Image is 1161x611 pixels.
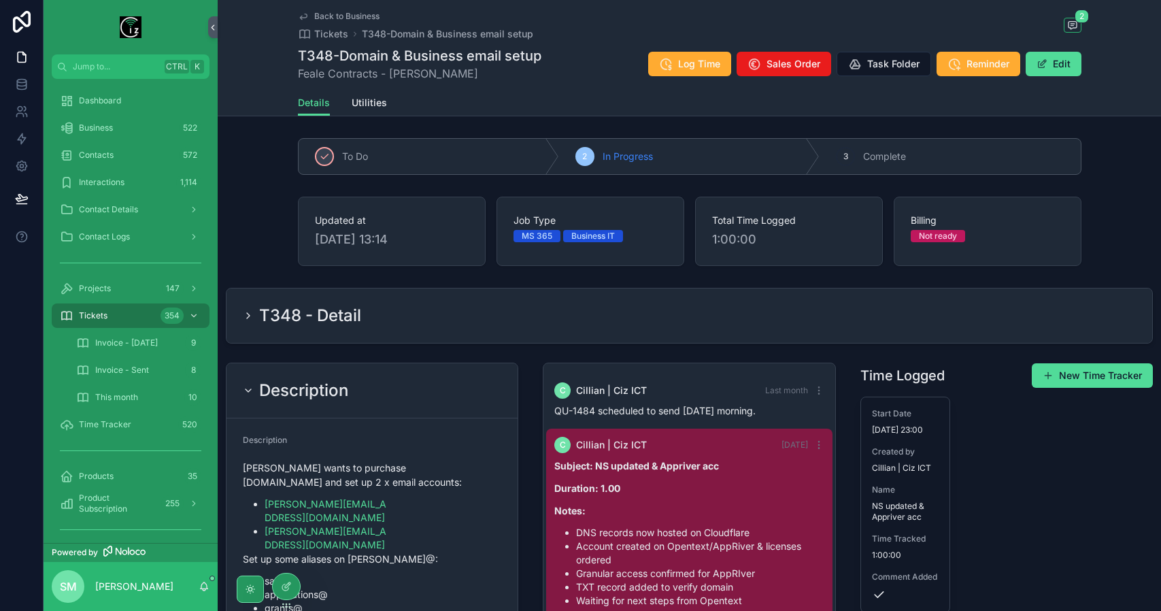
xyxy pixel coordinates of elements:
button: Sales Order [737,52,831,76]
a: Projects147 [52,276,209,301]
span: Product Subscription [79,493,156,514]
span: Invoice - [DATE] [95,337,158,348]
a: Invoice - Sent8 [68,358,209,382]
span: Contact Logs [79,231,130,242]
strong: Notes: [554,505,586,516]
span: [DATE] 13:14 [315,230,469,249]
span: Total Time Logged [712,214,866,227]
a: Time Tracker520 [52,412,209,437]
div: 147 [162,280,184,297]
a: Back to Business [298,11,380,22]
a: Contact Logs [52,225,209,249]
h1: Time Logged [860,366,945,385]
span: Cillian | Ciz ICT [576,384,647,397]
span: QU-1484 scheduled to send [DATE] morning. [554,405,756,416]
li: applications@ [265,588,501,601]
span: Feale Contracts - [PERSON_NAME] [298,65,541,82]
span: Sales Order [767,57,820,71]
div: 354 [161,308,184,324]
span: Time Tracked [872,533,939,544]
span: K [192,61,203,72]
div: 9 [185,335,201,351]
span: Task Folder [867,57,920,71]
span: Back to Business [314,11,380,22]
button: Edit [1026,52,1081,76]
span: NS updated & Appriver acc [872,501,939,523]
span: Cillian | Ciz ICT [872,463,931,474]
span: Start Date [872,408,939,419]
div: 10 [184,389,201,406]
p: [PERSON_NAME] wants to purchase [DOMAIN_NAME] and set up 2 x email accounts: [243,461,501,489]
span: Ctrl [165,60,189,73]
span: 2 [1075,10,1089,23]
li: Account created on Opentext/AppRiver & licenses ordered [576,540,824,567]
span: 3 [843,151,848,162]
span: Business [79,122,113,133]
a: T348-Domain & Business email setup [362,27,533,41]
span: C [560,385,566,396]
button: 2 [1064,18,1081,35]
span: Created by [872,446,939,457]
span: In Progress [603,150,653,163]
span: Last month [765,385,808,395]
a: Powered by [44,543,218,562]
strong: Subject: NS updated & Appriver acc [554,460,719,472]
div: 8 [185,362,201,378]
a: Tickets354 [52,303,209,328]
span: Tickets [79,310,107,321]
span: Projects [79,283,111,294]
a: Product Subscription255 [52,491,209,516]
li: DNS records now hosted on Cloudflare [576,526,824,540]
span: Description [243,435,287,445]
span: Updated at [315,214,469,227]
a: Dashboard [52,88,209,113]
div: scrollable content [44,79,218,543]
span: Billing [911,214,1064,227]
strong: Duration: 1.00 [554,482,620,494]
span: 1:00:00 [712,230,866,249]
div: 522 [179,120,201,136]
div: 1,114 [176,174,201,191]
span: Tickets [314,27,348,41]
h2: Description [259,380,348,401]
h2: T348 - Detail [259,305,361,327]
a: [PERSON_NAME][EMAIL_ADDRESS][DOMAIN_NAME] [265,525,386,550]
a: Tickets [298,27,348,41]
a: Interactions1,114 [52,170,209,195]
a: Contacts572 [52,143,209,167]
span: Jump to... [73,61,159,72]
div: Business IT [571,230,615,242]
span: Products [79,471,114,482]
span: This month [95,392,138,403]
span: Details [298,96,330,110]
button: Reminder [937,52,1020,76]
a: Products35 [52,464,209,489]
span: Dashboard [79,95,121,106]
span: Cillian | Ciz ICT [576,438,647,452]
div: Not ready [919,230,957,242]
div: 35 [184,468,201,484]
span: Invoice - Sent [95,365,149,376]
button: Jump to...CtrlK [52,54,209,79]
button: New Time Tracker [1032,363,1153,388]
span: [DATE] [781,440,808,450]
div: 255 [161,495,184,512]
span: Job Type [514,214,667,227]
a: This month10 [68,385,209,410]
span: Comment Added [872,572,939,582]
a: Invoice - [DATE]9 [68,331,209,355]
span: Time Tracker [79,419,131,430]
span: Log Time [678,57,720,71]
span: SM [60,578,77,595]
a: [PERSON_NAME][EMAIL_ADDRESS][DOMAIN_NAME] [265,498,386,523]
span: To Do [342,150,368,163]
span: Interactions [79,177,124,188]
span: C [560,440,566,450]
span: Complete [863,150,906,163]
span: Utilities [352,96,387,110]
span: [DATE] 23:00 [872,425,939,435]
img: App logo [120,16,141,38]
h1: T348-Domain & Business email setup [298,46,541,65]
